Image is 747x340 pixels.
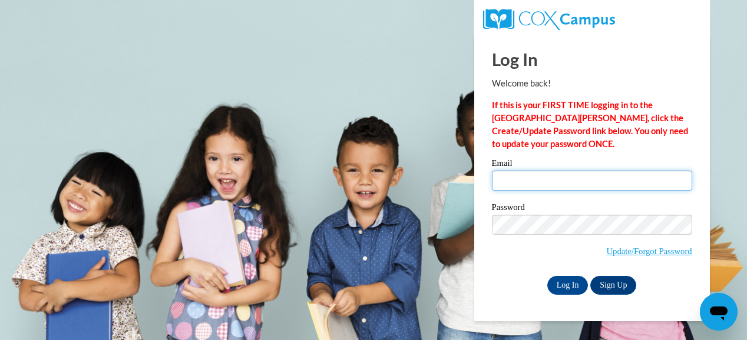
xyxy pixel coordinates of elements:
[492,77,692,90] p: Welcome back!
[590,276,636,295] a: Sign Up
[607,246,692,256] a: Update/Forgot Password
[492,100,688,149] strong: If this is your FIRST TIME logging in to the [GEOGRAPHIC_DATA][PERSON_NAME], click the Create/Upd...
[492,159,692,171] label: Email
[547,276,589,295] input: Log In
[483,9,615,30] img: COX Campus
[492,203,692,215] label: Password
[492,47,692,71] h1: Log In
[700,293,738,331] iframe: Button to launch messaging window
